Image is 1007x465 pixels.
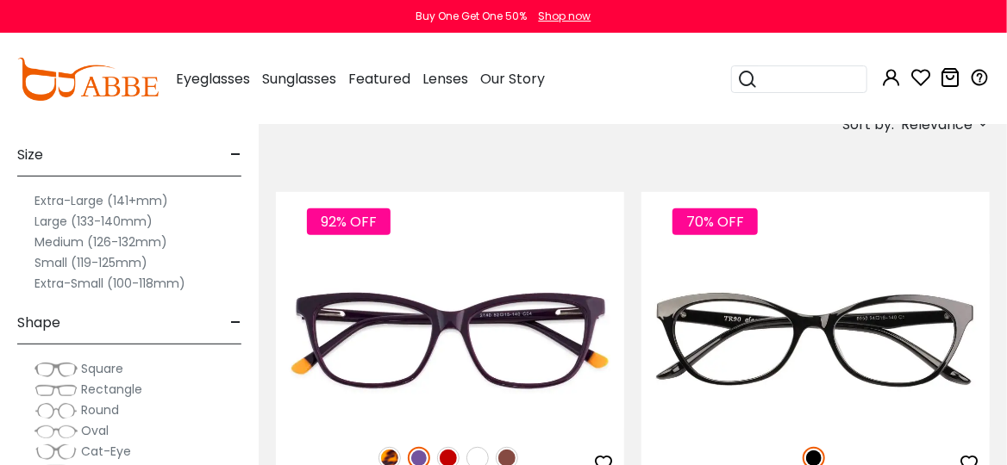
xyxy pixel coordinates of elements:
[276,254,624,428] img: Purple Zion - Acetate ,Universal Bridge Fit
[17,58,159,101] img: abbeglasses.com
[81,401,119,418] span: Round
[34,252,147,273] label: Small (119-125mm)
[81,443,131,460] span: Cat-Eye
[901,109,973,140] span: Relevance
[176,69,250,89] span: Eyeglasses
[34,211,153,232] label: Large (133-140mm)
[34,232,167,252] label: Medium (126-132mm)
[416,9,528,24] div: Buy One Get One 50%
[34,273,185,294] label: Extra-Small (100-118mm)
[34,402,78,419] img: Round.png
[81,422,109,439] span: Oval
[17,134,43,176] span: Size
[842,115,894,134] span: Sort by:
[348,69,410,89] span: Featured
[230,302,241,344] span: -
[641,254,990,428] img: Black Arya - TR ,Universal Bridge Fit
[539,9,591,24] div: Shop now
[17,302,60,344] span: Shape
[34,361,78,378] img: Square.png
[422,69,468,89] span: Lenses
[307,208,391,235] span: 92% OFF
[34,190,168,211] label: Extra-Large (141+mm)
[34,381,78,399] img: Rectangle.png
[480,69,545,89] span: Our Story
[262,69,336,89] span: Sunglasses
[81,360,123,377] span: Square
[34,443,78,461] img: Cat-Eye.png
[34,423,78,440] img: Oval.png
[230,134,241,176] span: -
[530,9,591,23] a: Shop now
[672,208,758,235] span: 70% OFF
[81,381,142,398] span: Rectangle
